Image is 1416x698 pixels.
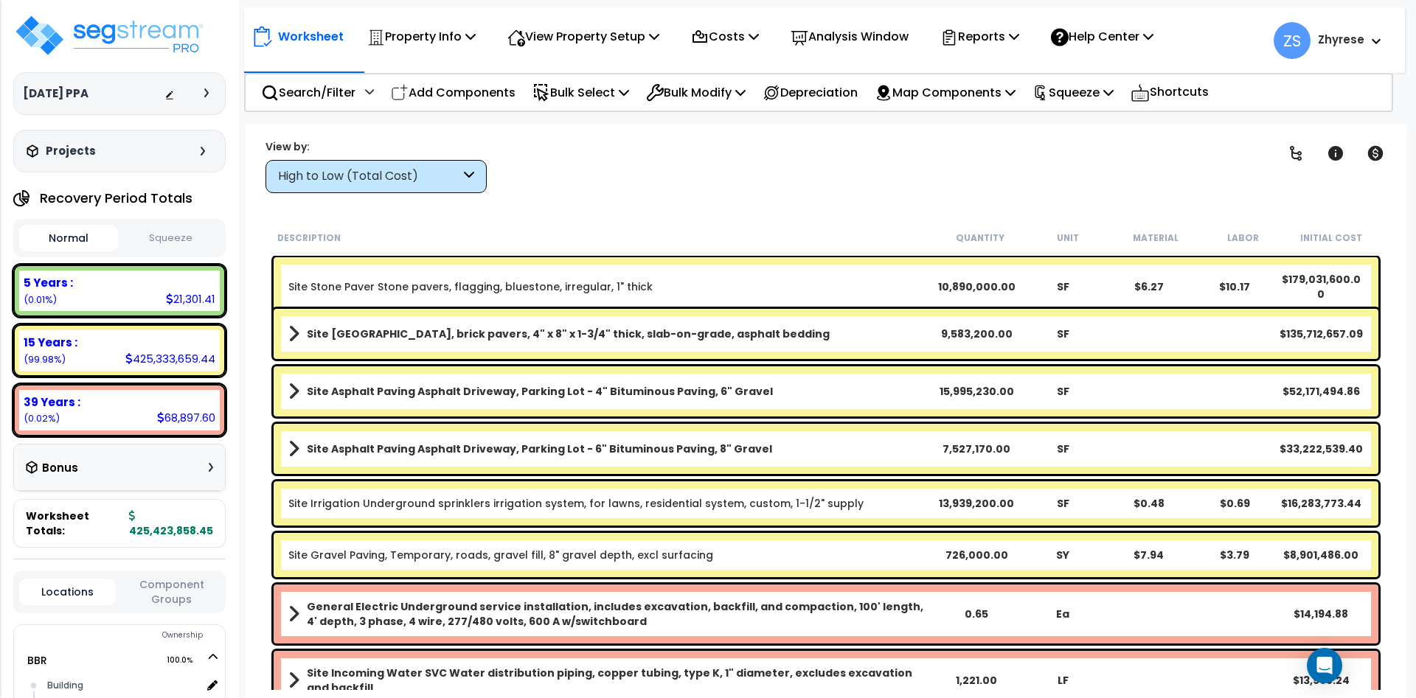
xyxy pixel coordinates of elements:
[44,677,201,694] div: Building
[1278,272,1364,301] div: $179,031,600.00
[1020,673,1106,688] div: LF
[288,439,934,459] a: Assembly Title
[1106,279,1192,294] div: $6.27
[42,462,78,475] h3: Bonus
[1020,279,1106,294] div: SF
[307,599,934,629] b: General Electric Underground service installation, includes excavation, backfill, and compaction,...
[24,394,80,410] b: 39 Years :
[956,232,1004,244] small: Quantity
[265,139,487,154] div: View by:
[1192,548,1278,562] div: $3.79
[24,335,77,350] b: 15 Years :
[763,83,858,102] p: Depreciation
[934,496,1020,511] div: 13,939,200.00
[288,381,934,402] a: Assembly Title
[123,576,220,607] button: Component Groups
[791,27,909,46] p: Analysis Window
[27,653,47,668] a: BBR 100.0%
[1133,232,1179,244] small: Material
[44,627,225,644] div: Ownership
[934,442,1020,456] div: 7,527,170.00
[261,83,355,102] p: Search/Filter
[19,579,116,605] button: Locations
[288,548,713,562] a: Individual Item
[288,279,653,294] a: Individual Item
[934,384,1020,399] div: 15,995,230.00
[26,509,123,538] span: Worksheet Totals:
[288,496,864,511] a: Individual Item
[157,410,215,425] div: 68,897.60
[691,27,759,46] p: Costs
[307,442,772,456] b: Site Asphalt Paving Asphalt Driveway, Parking Lot - 6" Bituminous Paving, 8" Gravel
[1278,548,1364,562] div: $8,901,486.00
[1192,496,1278,511] div: $0.69
[934,548,1020,562] div: 726,000.00
[1227,232,1259,244] small: Labor
[934,673,1020,688] div: 1,221.00
[940,27,1019,46] p: Reports
[1020,384,1106,399] div: SF
[1278,673,1364,688] div: $13,968.24
[24,353,66,366] small: (99.98%)
[288,324,934,344] a: Assembly Title
[1274,22,1311,59] span: ZS
[532,83,629,102] p: Bulk Select
[1278,607,1364,621] div: $14,194.88
[129,509,213,538] b: 425,423,858.45
[507,27,659,46] p: View Property Setup
[46,144,96,158] h3: Projects
[875,83,1016,102] p: Map Components
[40,191,192,206] h4: Recovery Period Totals
[1106,496,1192,511] div: $0.48
[24,412,60,425] small: (0.02%)
[288,666,934,695] a: Assembly Title
[1020,327,1106,341] div: SF
[1278,327,1364,341] div: $135,712,657.09
[1192,279,1278,294] div: $10.17
[23,86,88,101] h3: [DATE] PPA
[1278,496,1364,511] div: $16,283,773.44
[1020,496,1106,511] div: SF
[166,291,215,307] div: 21,301.41
[1106,548,1192,562] div: $7.94
[1122,74,1217,111] div: Shortcuts
[307,666,934,695] b: Site Incoming Water SVC Water distribution piping, copper tubing, type K, 1" diameter, excludes e...
[125,351,215,366] div: 425,333,659.44
[1300,232,1362,244] small: Initial Cost
[278,27,344,46] p: Worksheet
[934,607,1020,621] div: 0.65
[307,327,830,341] b: Site [GEOGRAPHIC_DATA], brick pavers, 4" x 8" x 1-3/4" thick, slab-on-grade, asphalt bedding
[1318,32,1364,47] b: Zhyrese
[167,652,206,669] span: 100.0%
[24,275,73,290] b: 5 Years :
[1131,82,1209,103] p: Shortcuts
[367,27,476,46] p: Property Info
[934,327,1020,341] div: 9,583,200.00
[934,279,1020,294] div: 10,890,000.00
[24,293,57,306] small: (0.01%)
[13,13,205,57] img: logo_pro_r.png
[1278,442,1364,456] div: $33,222,539.40
[1020,442,1106,456] div: SF
[19,225,118,251] button: Normal
[307,384,773,399] b: Site Asphalt Paving Asphalt Driveway, Parking Lot - 4" Bituminous Paving, 6" Gravel
[122,226,221,251] button: Squeeze
[754,75,866,110] div: Depreciation
[1057,232,1079,244] small: Unit
[277,232,341,244] small: Description
[646,83,746,102] p: Bulk Modify
[288,599,934,629] a: Assembly Title
[1020,607,1106,621] div: Ea
[391,83,516,102] p: Add Components
[1278,384,1364,399] div: $52,171,494.86
[1307,648,1342,683] div: Open Intercom Messenger
[1020,548,1106,562] div: SY
[1032,83,1114,102] p: Squeeze
[1051,27,1153,46] p: Help Center
[278,168,460,185] div: High to Low (Total Cost)
[383,75,524,110] div: Add Components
